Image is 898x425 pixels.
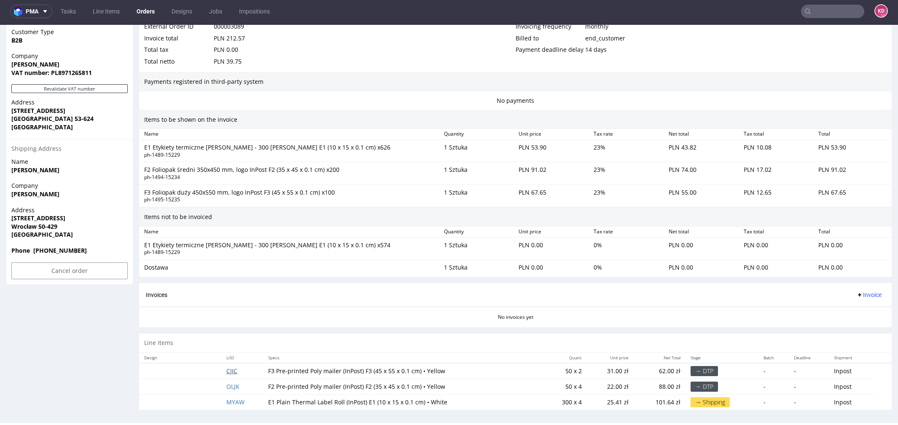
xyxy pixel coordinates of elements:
td: 31.00 zł [587,338,634,354]
strong: [STREET_ADDRESS] [11,189,65,197]
button: pma [10,5,52,18]
td: 22.00 zł [587,354,634,369]
div: PLN 53.90 [515,117,590,135]
th: Design [139,328,221,338]
div: PLN 0.00 [740,237,815,249]
a: Line Items [88,5,125,18]
div: Billed to [516,8,585,19]
a: Impositions [234,5,275,18]
div: 0 % [590,214,665,233]
div: PLN 39.75 [214,31,242,43]
div: PLN 43.82 [665,117,740,135]
div: 1 Sztuka [441,214,516,233]
strong: [STREET_ADDRESS] [11,82,65,90]
div: PLN 0.00 [665,214,740,233]
div: → DTP [691,341,718,351]
div: PLN 10.08 [740,117,815,135]
div: PLN 55.00 [665,162,740,180]
div: 1 Sztuka [441,139,516,158]
div: PLN 0.00 [515,237,590,249]
div: PLN 0.00 [815,237,890,249]
div: PLN 12.65 [740,162,815,180]
div: E1 Etykiety termiczne [PERSON_NAME] - 300 [PERSON_NAME] E1 (10 x 15 x 0.1 cm) x574 [144,216,437,225]
div: PLN 67.65 [815,162,890,180]
div: → DTP [691,357,718,367]
div: Dostawa [144,238,437,247]
th: LIID [221,328,263,338]
a: CJIC [226,342,237,350]
div: ph-1494-15234 [144,149,437,156]
div: PLN 0.00 [665,237,740,249]
span: Name [11,133,128,141]
td: - [758,369,789,385]
td: 25.41 zł [587,369,634,385]
div: Name [141,106,441,113]
th: Deadline [789,328,829,338]
div: 23 % [590,117,665,135]
div: ph-1489-15229 [144,127,437,134]
button: Revalidate VAT number [11,59,128,68]
a: Jobs [204,5,227,18]
div: E1 Etykiety termiczne [PERSON_NAME] - 300 [PERSON_NAME] E1 (10 x 15 x 0.1 cm) x626 [144,118,437,127]
td: Inpost [829,354,875,369]
td: F3 Pre-printed Poly mailer (InPost) F3 (45 x 55 x 0.1 cm) • Yellow [263,338,543,354]
span: Address [11,181,128,190]
div: Name [141,203,441,211]
div: PLN 0.00 [815,214,890,233]
strong: VAT number: PL8971265811 [11,44,92,52]
th: Specs [263,328,543,338]
div: Shipping Address [6,114,133,133]
img: logo [14,7,26,16]
figcaption: KD [875,5,887,17]
th: Unit price [587,328,634,338]
div: Total [815,106,890,113]
a: Tasks [56,5,81,18]
td: E1 Plain Thermal Label Roll (InPost) E1 (10 x 15 x 0.1 cm) • White [263,369,543,385]
th: Batch [758,328,789,338]
span: Invoices [146,267,167,273]
div: 1 Sztuka [441,162,516,180]
span: Company [11,157,128,165]
div: 0 % [590,237,665,249]
div: Quantity [441,106,516,113]
strong: [PERSON_NAME] [11,165,59,173]
div: 1 Sztuka [441,117,516,135]
strong: [GEOGRAPHIC_DATA] [11,98,73,106]
div: end_customer [585,8,625,19]
td: - [789,369,829,385]
td: 50 x 4 [543,354,587,369]
div: Net total [665,106,740,113]
div: Net total [665,203,740,211]
div: Items to be shown on the invoice [139,85,892,104]
div: → Shipping [691,372,730,382]
div: PLN 0.00 [740,214,815,233]
div: Total netto [144,31,214,43]
div: Total [815,203,890,211]
span: Invoice [856,267,882,273]
div: Payments registered in third-party system [139,47,892,67]
strong: [GEOGRAPHIC_DATA] 53-624 [11,90,94,98]
div: F2 Foliopak średni 350x450 mm, logo InPost F2 (35 x 45 x 0.1 cm) x200 [144,141,437,149]
div: No invoices yet [139,282,892,296]
div: Payment deadline delay [516,19,585,31]
div: Tax total [740,106,815,113]
span: Address [11,73,128,82]
div: PLN 67.65 [515,162,590,180]
p: 88.00 zł [639,358,680,366]
div: ph-1495-15235 [144,171,437,179]
a: Designs [167,5,197,18]
div: 23 % [590,162,665,180]
p: 62.00 zł [639,342,680,350]
td: - [789,338,829,354]
strong: [PERSON_NAME] [11,141,59,149]
input: Cancel order [11,238,128,254]
div: Invoice total [144,8,214,19]
div: Quantity [441,203,516,211]
a: OLJK [226,358,239,366]
td: - [789,354,829,369]
strong: [PERSON_NAME] [11,35,59,43]
button: Invoice [853,265,885,275]
div: PLN 91.02 [515,139,590,158]
a: MYAW [226,373,245,381]
strong: [GEOGRAPHIC_DATA] [11,206,73,214]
